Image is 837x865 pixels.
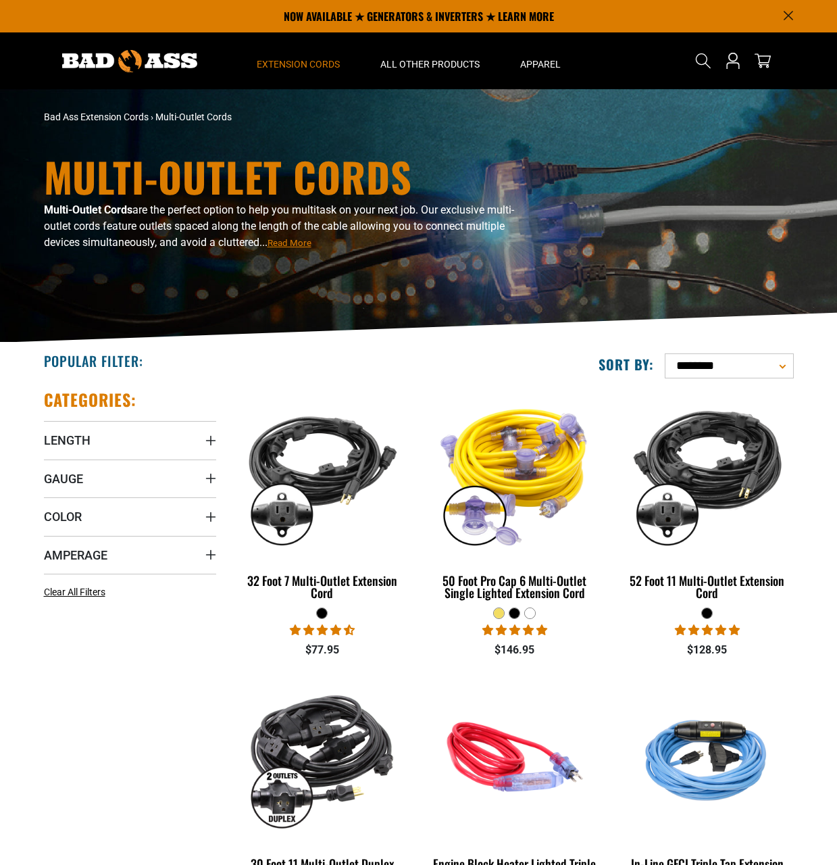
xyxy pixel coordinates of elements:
[155,112,232,122] span: Multi-Outlet Cords
[428,642,601,658] div: $146.95
[360,32,500,89] summary: All Other Products
[430,396,600,551] img: yellow
[237,396,407,551] img: black
[44,460,216,497] summary: Gauge
[44,536,216,574] summary: Amperage
[622,396,792,551] img: black
[44,203,132,216] b: Multi-Outlet Cords
[500,32,581,89] summary: Apparel
[236,389,409,607] a: black 32 Foot 7 Multi-Outlet Extension Cord
[44,389,137,410] h2: Categories:
[428,574,601,599] div: 50 Foot Pro Cap 6 Multi-Outlet Single Lighted Extension Cord
[44,112,149,122] a: Bad Ass Extension Cords
[621,389,793,607] a: black 52 Foot 11 Multi-Outlet Extension Cord
[44,587,105,597] span: Clear All Filters
[482,624,547,637] span: 4.80 stars
[44,156,537,197] h1: Multi-Outlet Cords
[44,432,91,448] span: Length
[44,471,83,487] span: Gauge
[44,352,143,370] h2: Popular Filter:
[257,58,340,70] span: Extension Cords
[236,32,360,89] summary: Extension Cords
[380,58,480,70] span: All Other Products
[44,110,537,124] nav: breadcrumbs
[44,497,216,535] summary: Color
[44,203,514,249] span: are the perfect option to help you multitask on your next job. Our exclusive multi-outlet cords f...
[428,389,601,607] a: yellow 50 Foot Pro Cap 6 Multi-Outlet Single Lighted Extension Cord
[44,585,111,599] a: Clear All Filters
[621,642,793,658] div: $128.95
[237,678,407,834] img: black
[430,678,600,834] img: red
[236,642,409,658] div: $77.95
[44,509,82,524] span: Color
[290,624,355,637] span: 4.74 stars
[520,58,561,70] span: Apparel
[236,574,409,599] div: 32 Foot 7 Multi-Outlet Extension Cord
[621,574,793,599] div: 52 Foot 11 Multi-Outlet Extension Cord
[151,112,153,122] span: ›
[268,238,311,248] span: Read More
[44,547,107,563] span: Amperage
[675,624,740,637] span: 4.95 stars
[599,355,654,373] label: Sort by:
[44,421,216,459] summary: Length
[62,50,197,72] img: Bad Ass Extension Cords
[692,50,714,72] summary: Search
[622,678,792,834] img: Light Blue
